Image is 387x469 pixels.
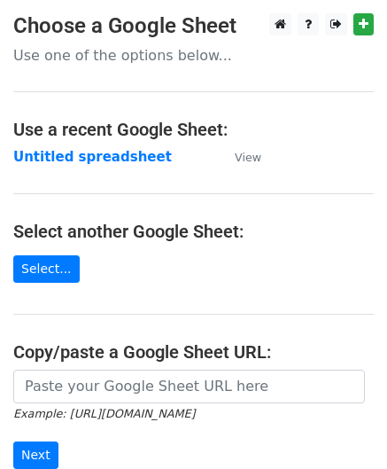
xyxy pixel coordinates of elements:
input: Paste your Google Sheet URL here [13,370,365,403]
h4: Copy/paste a Google Sheet URL: [13,341,374,363]
p: Use one of the options below... [13,46,374,65]
a: View [217,149,261,165]
a: Select... [13,255,80,283]
small: View [235,151,261,164]
h4: Use a recent Google Sheet: [13,119,374,140]
input: Next [13,442,58,469]
a: Untitled spreadsheet [13,149,172,165]
h4: Select another Google Sheet: [13,221,374,242]
h3: Choose a Google Sheet [13,13,374,39]
small: Example: [URL][DOMAIN_NAME] [13,407,195,420]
